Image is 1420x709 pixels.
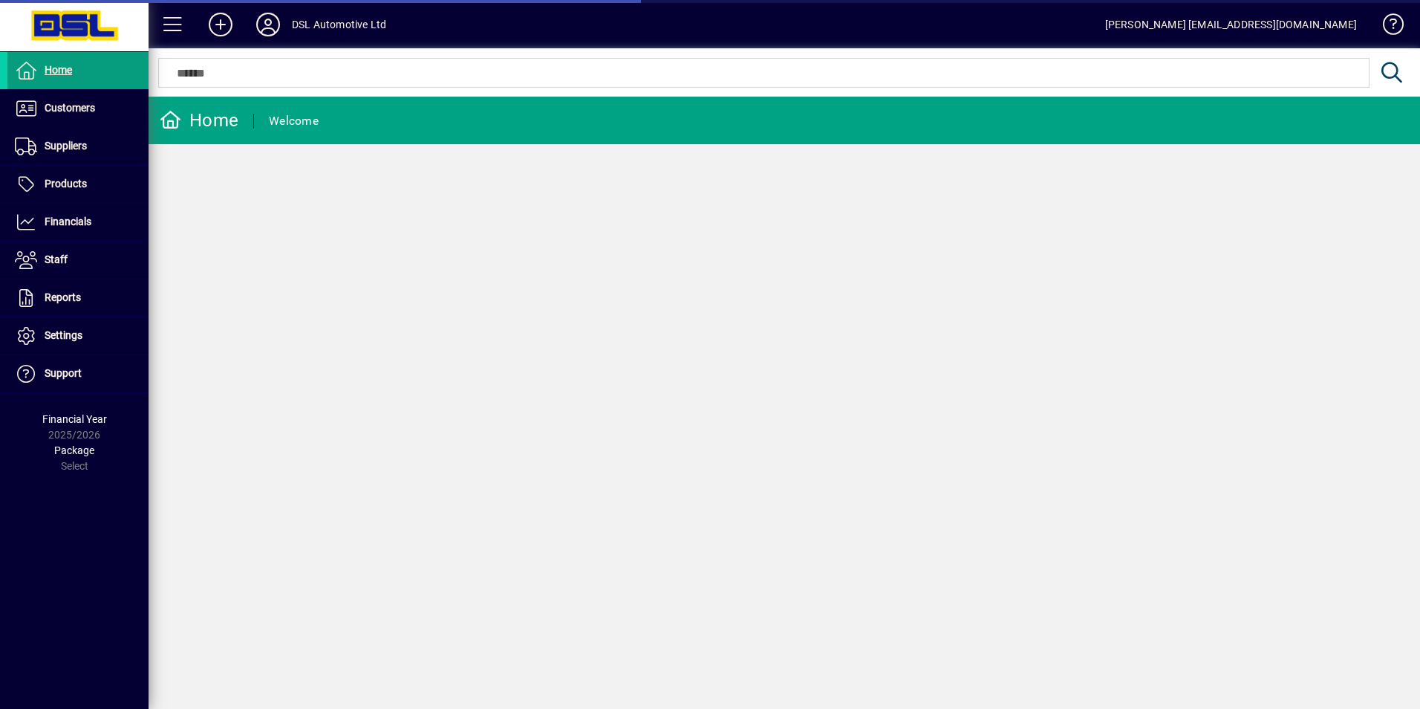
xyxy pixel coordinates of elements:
div: Home [160,109,238,132]
div: [PERSON_NAME] [EMAIL_ADDRESS][DOMAIN_NAME] [1105,13,1357,36]
a: Support [7,355,149,392]
div: Welcome [269,109,319,133]
span: Customers [45,102,95,114]
button: Add [197,11,244,38]
span: Products [45,178,87,190]
a: Financials [7,204,149,241]
a: Staff [7,242,149,279]
span: Financial Year [42,413,107,425]
a: Settings [7,317,149,354]
span: Support [45,367,82,379]
span: Settings [45,329,82,341]
span: Suppliers [45,140,87,152]
span: Package [54,444,94,456]
a: Products [7,166,149,203]
a: Knowledge Base [1372,3,1401,51]
a: Reports [7,279,149,317]
a: Suppliers [7,128,149,165]
span: Staff [45,253,68,265]
span: Financials [45,216,91,227]
span: Reports [45,291,81,303]
div: DSL Automotive Ltd [292,13,386,36]
a: Customers [7,90,149,127]
span: Home [45,64,72,76]
button: Profile [244,11,292,38]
